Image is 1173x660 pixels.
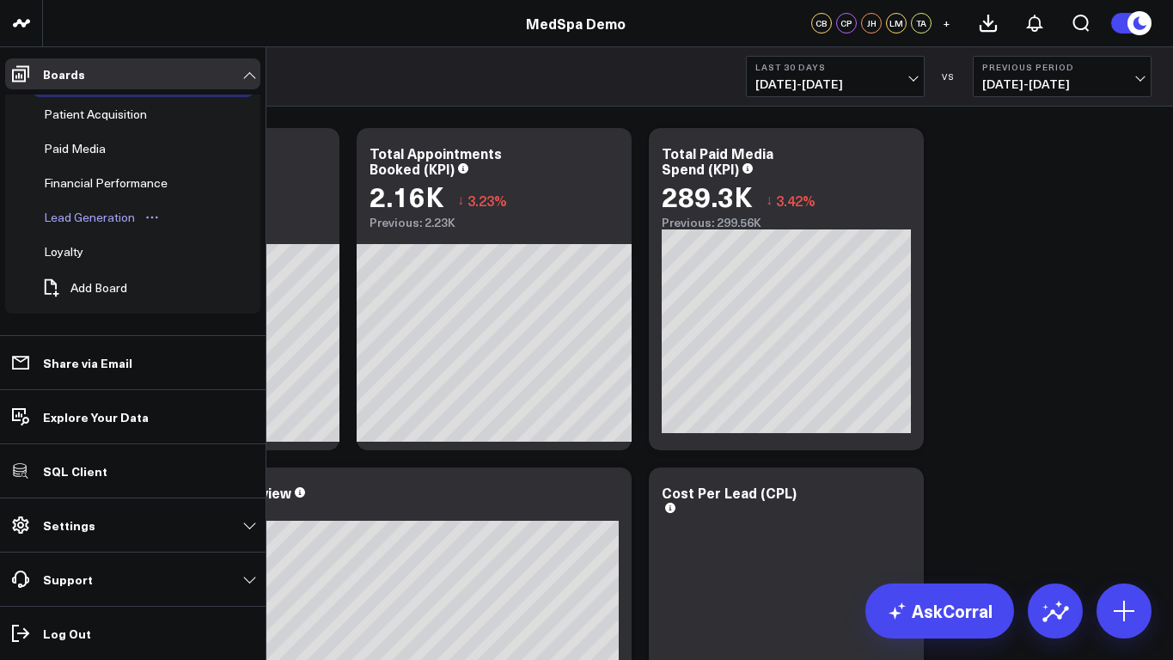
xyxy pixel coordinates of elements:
p: Log Out [43,626,91,640]
span: 3.42% [776,191,816,210]
div: Lead Generation [40,207,139,228]
p: SQL Client [43,464,107,478]
button: Previous Period[DATE]-[DATE] [973,56,1152,97]
p: Settings [43,518,95,532]
div: Cost Per Lead (CPL) [662,483,797,502]
button: Add Board [33,269,136,307]
p: Share via Email [43,356,132,370]
div: JH [861,13,882,34]
div: Financial Performance [40,173,172,193]
button: Last 30 Days[DATE]-[DATE] [746,56,925,97]
span: [DATE] - [DATE] [755,77,915,91]
b: Last 30 Days [755,62,915,72]
p: Boards [43,67,85,81]
a: MedSpa Demo [526,14,626,33]
button: Open board menu [139,211,165,224]
div: VS [933,71,964,82]
a: Paid MediaOpen board menu [33,131,143,166]
div: TA [911,13,932,34]
div: Total Paid Media Spend (KPI) [662,144,773,178]
div: 2.16K [370,180,444,211]
span: 3.23% [467,191,507,210]
a: Lead GenerationOpen board menu [33,200,172,235]
a: Log Out [5,618,260,649]
div: LM [886,13,907,34]
span: [DATE] - [DATE] [982,77,1142,91]
div: CP [836,13,857,34]
div: Previous: 2.23K [370,216,619,229]
div: CB [811,13,832,34]
a: Patient AcquisitionOpen board menu [33,97,184,131]
div: Patient Acquisition [40,104,151,125]
span: ↓ [766,189,773,211]
p: Explore Your Data [43,410,149,424]
span: ↓ [457,189,464,211]
span: Add Board [70,281,127,295]
span: + [943,17,950,29]
p: Support [43,572,93,586]
div: 289.3K [662,180,753,211]
b: Previous Period [982,62,1142,72]
div: Previous: 299.56K [662,216,911,229]
a: SQL Client [5,455,260,486]
a: LoyaltyOpen board menu [33,235,120,269]
div: Total Appointments Booked (KPI) [370,144,502,178]
div: Paid Media [40,138,110,159]
a: Financial PerformanceOpen board menu [33,166,205,200]
a: AskCorral [865,584,1014,639]
button: + [936,13,956,34]
div: Loyalty [40,241,88,262]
